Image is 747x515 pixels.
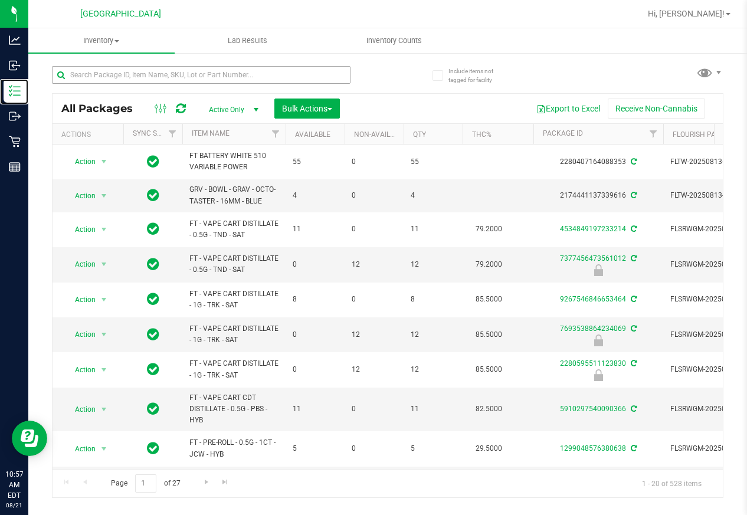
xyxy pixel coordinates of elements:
[217,474,234,490] a: Go to the last page
[532,156,665,168] div: 2280407164088353
[175,28,321,53] a: Lab Results
[293,443,338,454] span: 5
[411,156,456,168] span: 55
[321,28,467,53] a: Inventory Counts
[163,124,182,144] a: Filter
[64,188,96,204] span: Action
[97,221,112,238] span: select
[352,224,397,235] span: 0
[28,35,175,46] span: Inventory
[629,158,637,166] span: Sync from Compliance System
[560,225,626,233] a: 4534849197233214
[629,191,637,199] span: Sync from Compliance System
[411,404,456,415] span: 11
[97,153,112,170] span: select
[293,190,338,201] span: 4
[629,295,637,303] span: Sync from Compliance System
[9,60,21,71] inline-svg: Inbound
[147,221,159,237] span: In Sync
[9,136,21,147] inline-svg: Retail
[532,334,665,346] div: Newly Received
[147,153,159,170] span: In Sync
[9,161,21,173] inline-svg: Reports
[352,329,397,340] span: 12
[97,291,112,308] span: select
[147,361,159,378] span: In Sync
[64,291,96,308] span: Action
[470,401,508,418] span: 82.5000
[350,35,438,46] span: Inventory Counts
[28,28,175,53] a: Inventory
[5,501,23,510] p: 08/21
[9,34,21,46] inline-svg: Analytics
[354,130,407,139] a: Non-Available
[64,153,96,170] span: Action
[147,256,159,273] span: In Sync
[470,291,508,308] span: 85.5000
[293,294,338,305] span: 8
[64,221,96,238] span: Action
[135,474,156,493] input: 1
[293,329,338,340] span: 0
[293,259,338,270] span: 0
[560,444,626,452] a: 1299048576380638
[411,364,456,375] span: 12
[629,225,637,233] span: Sync from Compliance System
[470,361,508,378] span: 85.5000
[673,130,747,139] a: Flourish Package ID
[64,256,96,273] span: Action
[352,294,397,305] span: 0
[97,401,112,418] span: select
[411,224,456,235] span: 11
[293,404,338,415] span: 11
[64,401,96,418] span: Action
[97,362,112,378] span: select
[274,99,340,119] button: Bulk Actions
[470,256,508,273] span: 79.2000
[64,326,96,343] span: Action
[629,324,637,333] span: Sync from Compliance System
[97,256,112,273] span: select
[9,85,21,97] inline-svg: Inventory
[560,254,626,263] a: 7377456473561012
[648,9,725,18] span: Hi, [PERSON_NAME]!
[411,329,456,340] span: 12
[352,443,397,454] span: 0
[560,405,626,413] a: 5910297540090366
[295,130,330,139] a: Available
[413,130,426,139] a: Qty
[189,184,279,206] span: GRV - BOWL - GRAV - OCTO-TASTER - 16MM - BLUE
[189,392,279,427] span: FT - VAPE CART CDT DISTILLATE - 0.5G - PBS - HYB
[189,437,279,460] span: FT - PRE-ROLL - 0.5G - 1CT - JCW - HYB
[352,190,397,201] span: 0
[64,441,96,457] span: Action
[644,124,663,144] a: Filter
[352,156,397,168] span: 0
[61,130,119,139] div: Actions
[189,253,279,275] span: FT - VAPE CART DISTILLATE - 0.5G - TND - SAT
[147,187,159,204] span: In Sync
[560,359,626,368] a: 2280595511123830
[147,326,159,343] span: In Sync
[12,421,47,456] iframe: Resource center
[629,254,637,263] span: Sync from Compliance System
[352,259,397,270] span: 12
[147,291,159,307] span: In Sync
[411,190,456,201] span: 4
[560,295,626,303] a: 9267546846653464
[411,443,456,454] span: 5
[266,124,286,144] a: Filter
[5,469,23,501] p: 10:57 AM EDT
[212,35,283,46] span: Lab Results
[147,440,159,457] span: In Sync
[472,130,492,139] a: THC%
[633,474,711,492] span: 1 - 20 of 528 items
[97,188,112,204] span: select
[189,358,279,380] span: FT - VAPE CART DISTILLATE - 1G - TRK - SAT
[192,129,230,137] a: Item Name
[64,362,96,378] span: Action
[282,104,332,113] span: Bulk Actions
[411,259,456,270] span: 12
[448,67,507,84] span: Include items not tagged for facility
[470,326,508,343] span: 85.5000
